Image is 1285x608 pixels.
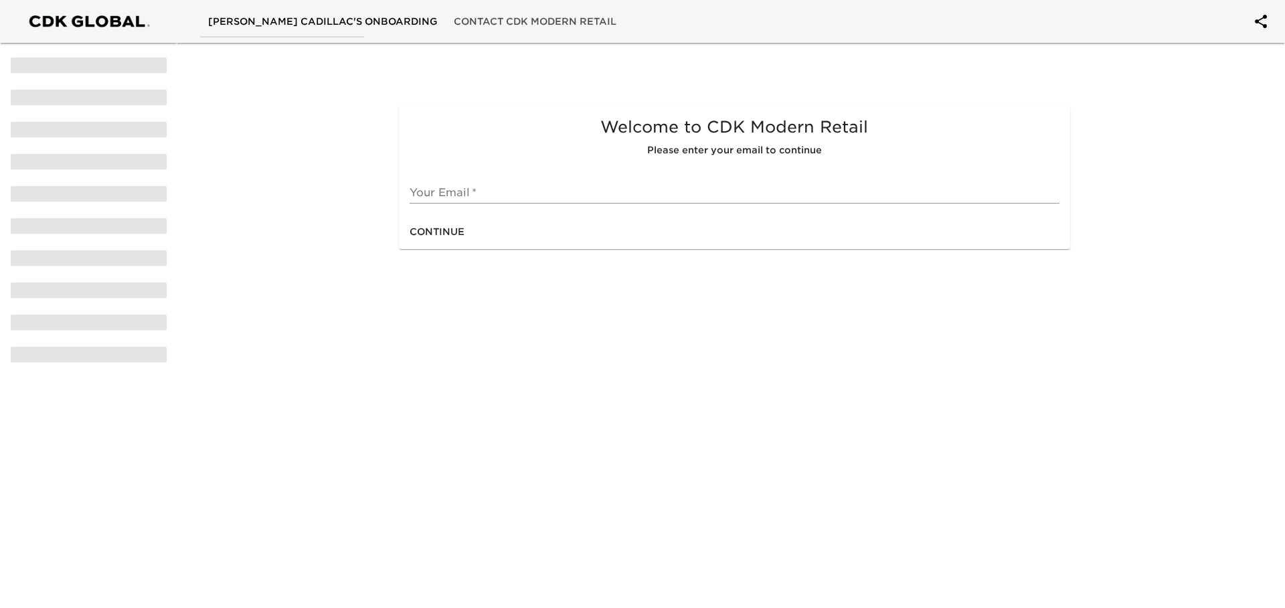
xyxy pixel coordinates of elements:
span: Contact CDK Modern Retail [454,13,616,30]
button: account of current user [1245,5,1277,37]
h5: Welcome to CDK Modern Retail [410,117,1059,138]
h6: Please enter your email to continue [410,143,1059,158]
span: Continue [410,224,464,240]
span: [PERSON_NAME] Cadillac's Onboarding [208,13,438,30]
button: Continue [404,220,470,244]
